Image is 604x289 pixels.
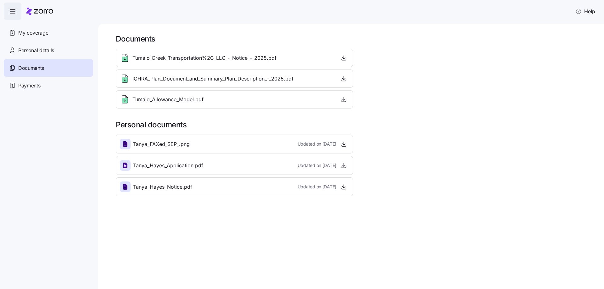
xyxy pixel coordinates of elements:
[18,64,44,72] span: Documents
[18,29,48,37] span: My coverage
[132,96,204,103] span: Tumalo_Allowance_Model.pdf
[132,54,277,62] span: Tumalo_Creek_Transportation%2C_LLC_-_Notice_-_2025.pdf
[298,141,336,147] span: Updated on [DATE]
[18,82,40,90] span: Payments
[116,34,595,44] h1: Documents
[4,77,93,94] a: Payments
[4,59,93,77] a: Documents
[298,184,336,190] span: Updated on [DATE]
[575,8,595,15] span: Help
[133,162,203,170] span: Tanya_Hayes_Application.pdf
[18,47,54,54] span: Personal details
[116,120,595,130] h1: Personal documents
[4,42,93,59] a: Personal details
[298,162,336,169] span: Updated on [DATE]
[133,140,190,148] span: Tanya_FAXed_SEP_.png
[132,75,294,83] span: ICHRA_Plan_Document_and_Summary_Plan_Description_-_2025.pdf
[570,5,600,18] button: Help
[4,24,93,42] a: My coverage
[133,183,192,191] span: Tanya_Hayes_Notice.pdf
